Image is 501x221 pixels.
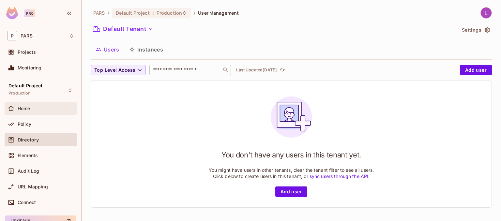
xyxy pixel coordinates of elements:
span: Workspace: PARS [21,33,33,38]
button: Add user [275,186,307,197]
span: URL Mapping [18,184,48,189]
span: Production [8,91,31,96]
span: Top Level Access [94,66,135,74]
span: Click to refresh data [277,66,286,74]
button: Default Tenant [91,24,156,34]
button: Instances [124,41,168,58]
button: Settings [459,25,492,35]
span: Home [18,106,30,111]
li: / [108,10,109,16]
span: Audit Log [18,169,39,174]
a: sync users through the API. [310,173,370,179]
span: Monitoring [18,65,42,70]
button: Users [91,41,124,58]
span: : [152,10,154,16]
li: / [194,10,195,16]
h1: You don't have any users in this tenant yet. [221,150,361,160]
p: Last Updated [DATE] [236,67,277,73]
img: Louisa Mondoa [481,7,492,18]
button: refresh [278,66,286,74]
span: User Management [198,10,239,16]
span: Elements [18,153,38,158]
button: Top Level Access [91,65,145,75]
span: the active workspace [93,10,105,16]
span: Production [157,10,182,16]
span: Policy [18,122,31,127]
span: Default Project [116,10,150,16]
span: Projects [18,50,36,55]
span: Directory [18,137,39,142]
span: Default Project [8,83,42,88]
div: Pro [24,9,35,17]
img: SReyMgAAAABJRU5ErkJggg== [6,7,18,19]
button: Add user [460,65,492,75]
span: refresh [280,67,285,73]
span: P [7,31,17,40]
p: You might have users in other tenants, clear the tenant filter to see all users. Click below to c... [209,167,374,179]
span: Connect [18,200,36,205]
